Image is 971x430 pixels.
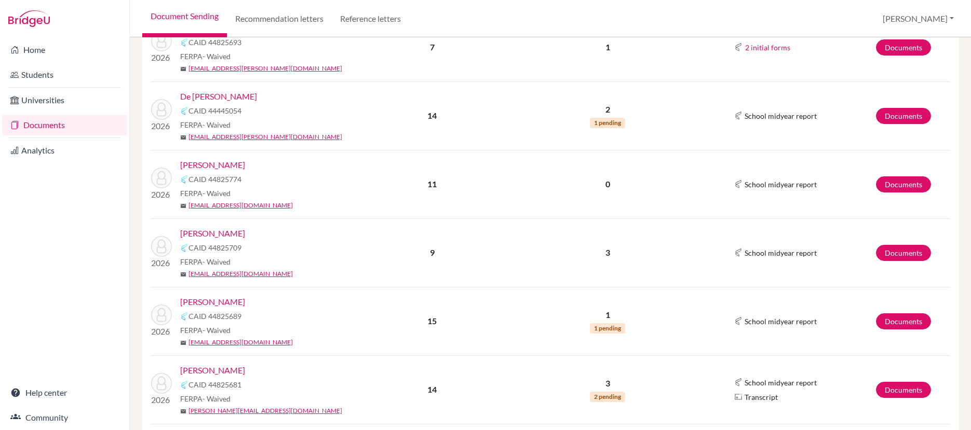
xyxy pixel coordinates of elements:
[2,382,127,403] a: Help center
[203,326,231,335] span: - Waived
[876,39,931,56] a: Documents
[507,103,709,116] p: 2
[203,257,231,266] span: - Waived
[180,227,245,240] a: [PERSON_NAME]
[745,110,817,121] span: School midyear report
[151,304,172,325] img: Mouttet, Marc
[427,384,437,394] b: 14
[745,316,817,327] span: School midyear report
[876,176,931,192] a: Documents
[734,43,743,51] img: Common App logo
[151,120,172,132] p: 2026
[507,41,709,53] p: 1
[878,9,959,29] button: [PERSON_NAME]
[203,394,231,403] span: - Waived
[180,256,231,267] span: FERPA
[507,309,709,321] p: 1
[203,52,231,61] span: - Waived
[151,236,172,257] img: Mackenzie, Adam
[734,112,743,120] img: Common App logo
[180,381,188,389] img: Common App logo
[180,203,186,209] span: mail
[180,38,188,47] img: Common App logo
[180,119,231,130] span: FERPA
[745,179,817,190] span: School midyear report
[180,296,245,308] a: [PERSON_NAME]
[203,120,231,129] span: - Waived
[427,316,437,326] b: 15
[188,64,342,73] a: [EMAIL_ADDRESS][PERSON_NAME][DOMAIN_NAME]
[188,269,293,279] a: [EMAIL_ADDRESS][DOMAIN_NAME]
[188,201,293,210] a: [EMAIL_ADDRESS][DOMAIN_NAME]
[430,247,435,257] b: 9
[151,188,172,201] p: 2026
[876,108,931,124] a: Documents
[188,338,293,347] a: [EMAIL_ADDRESS][DOMAIN_NAME]
[180,90,257,103] a: De [PERSON_NAME]
[876,382,931,398] a: Documents
[180,159,245,171] a: [PERSON_NAME]
[2,39,127,60] a: Home
[151,373,172,394] img: Peterson, Hannah
[151,31,172,51] img: Collier, Ava
[180,175,188,184] img: Common App logo
[430,42,435,52] b: 7
[734,393,743,401] img: Parchments logo
[180,393,231,404] span: FERPA
[734,317,743,325] img: Common App logo
[2,115,127,135] a: Documents
[734,378,743,386] img: Common App logo
[8,10,50,27] img: Bridge-U
[590,323,625,334] span: 1 pending
[151,168,172,188] img: Fabres, Zachary
[745,41,791,53] button: 2 initial forms
[180,107,188,115] img: Common App logo
[590,118,625,128] span: 1 pending
[507,246,709,259] p: 3
[876,245,931,261] a: Documents
[180,325,231,336] span: FERPA
[180,134,186,141] span: mail
[180,244,188,252] img: Common App logo
[734,180,743,188] img: Common App logo
[180,312,188,321] img: Common App logo
[507,178,709,190] p: 0
[745,247,817,258] span: School midyear report
[745,392,778,403] span: Transcript
[2,407,127,428] a: Community
[745,377,817,388] span: School midyear report
[188,406,342,415] a: [PERSON_NAME][EMAIL_ADDRESS][DOMAIN_NAME]
[188,132,342,142] a: [EMAIL_ADDRESS][PERSON_NAME][DOMAIN_NAME]
[180,408,186,414] span: mail
[151,51,172,64] p: 2026
[876,313,931,329] a: Documents
[151,394,172,406] p: 2026
[507,377,709,390] p: 3
[188,174,241,185] span: CAID 44825774
[427,179,437,189] b: 11
[180,188,231,199] span: FERPA
[2,140,127,161] a: Analytics
[2,90,127,110] a: Universities
[188,311,241,322] span: CAID 44825689
[427,110,437,120] b: 14
[188,37,241,48] span: CAID 44825693
[180,66,186,72] span: mail
[203,189,231,198] span: - Waived
[188,242,241,253] span: CAID 44825709
[151,99,172,120] img: De La Rosa, Evan
[180,271,186,278] span: mail
[2,64,127,85] a: Students
[188,105,241,116] span: CAID 44445054
[188,379,241,390] span: CAID 44825681
[590,392,625,402] span: 2 pending
[180,51,231,62] span: FERPA
[180,340,186,346] span: mail
[151,325,172,338] p: 2026
[180,364,245,377] a: [PERSON_NAME]
[734,248,743,257] img: Common App logo
[151,257,172,269] p: 2026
